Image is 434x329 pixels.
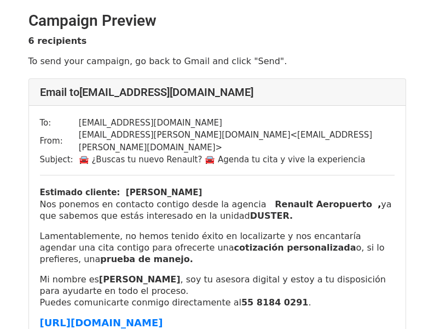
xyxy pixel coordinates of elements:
h2: Campaign Preview [28,12,406,30]
b: , [378,199,381,209]
a: [URL][DOMAIN_NAME] [40,318,163,328]
font: [URL][DOMAIN_NAME] [40,317,163,328]
strong: [PERSON_NAME] [99,274,181,285]
b: DUSTER. [250,211,293,221]
strong: 55 8184 0291 [241,297,308,308]
b: prueba de manejo. [100,254,193,264]
td: Subject: [40,154,79,166]
p: Nos ponemos en contacto contigo desde la agencia ya que sabemos que estás interesado en la unidad [40,198,395,222]
b: cotización personalizada [234,242,356,253]
b: Estimado cliente: [PERSON_NAME] [40,188,202,197]
h4: Email to [EMAIL_ADDRESS][DOMAIN_NAME] [40,86,395,99]
b: Renault Aeropuerto [275,199,372,209]
td: From: [40,129,79,154]
td: [EMAIL_ADDRESS][DOMAIN_NAME] [79,117,395,129]
p: Mi nombre es , soy tu asesora digital y estoy a tu disposición para ayudarte en todo el proceso. ... [40,274,395,308]
strong: 6 recipients [28,36,87,46]
td: 🚘 ¿Buscas tu nuevo Renault? 🚘 Agenda tu cita y vive la experiencia [79,154,395,166]
p: To send your campaign, go back to Gmail and click "Send". [28,55,406,67]
td: To: [40,117,79,129]
td: [EMAIL_ADDRESS][PERSON_NAME][DOMAIN_NAME] < [EMAIL_ADDRESS][PERSON_NAME][DOMAIN_NAME] > [79,129,395,154]
p: Lamentablemente, no hemos tenido éxito en localizarte y nos encantaría agendar una cita contigo p... [40,230,395,265]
